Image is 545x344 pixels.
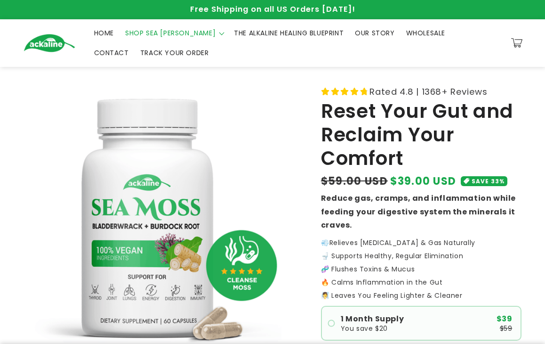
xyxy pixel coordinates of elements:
[88,23,120,43] a: HOME
[125,29,216,37] span: SHOP SEA [PERSON_NAME]
[120,23,228,43] summary: SHOP SEA [PERSON_NAME]
[500,325,513,332] span: $59
[355,29,394,37] span: OUR STORY
[321,292,521,299] p: 🧖‍♀️ Leaves You Feeling Lighter & Cleaner
[88,43,135,63] a: CONTACT
[24,34,75,52] img: Ackaline
[406,29,445,37] span: WHOLESALE
[341,315,404,323] span: 1 Month Supply
[341,325,388,332] span: You save $20
[228,23,349,43] a: THE ALKALINE HEALING BLUEPRINT
[321,193,516,231] strong: Reduce gas, cramps, and inflammation while feeding your digestive system the minerals it craves.
[321,99,521,171] h1: Reset Your Gut and Reclaim Your Comfort
[349,23,400,43] a: OUR STORY
[321,238,329,247] strong: 💨
[472,176,505,186] span: SAVE 33%
[234,29,344,37] span: THE ALKALINE HEALING BLUEPRINT
[190,4,355,15] span: Free Shipping on all US Orders [DATE]!
[369,84,487,99] span: Rated 4.8 | 1368+ Reviews
[94,29,114,37] span: HOME
[140,49,209,57] span: TRACK YOUR ORDER
[94,49,129,57] span: CONTACT
[401,23,451,43] a: WHOLESALE
[390,173,456,189] span: $39.00 USD
[135,43,215,63] a: TRACK YOUR ORDER
[321,239,521,286] p: Relieves [MEDICAL_DATA] & Gas Naturally 🚽 Supports Healthy, Regular Elimination 🧬 Flushes Toxins ...
[321,173,388,189] s: $59.00 USD
[497,315,513,323] span: $39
